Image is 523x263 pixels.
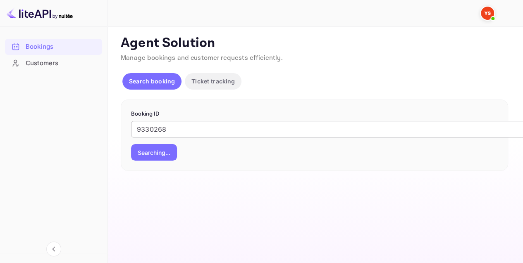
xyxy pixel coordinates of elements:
p: Ticket tracking [191,77,235,85]
img: LiteAPI logo [7,7,73,20]
p: Booking ID [131,110,498,118]
a: Customers [5,55,102,71]
div: Customers [5,55,102,71]
p: Search booking [129,77,175,85]
div: Bookings [5,39,102,55]
button: Collapse navigation [46,242,61,256]
p: Agent Solution [121,35,508,52]
a: Bookings [5,39,102,54]
div: Customers [26,59,98,68]
div: Bookings [26,42,98,52]
span: Manage bookings and customer requests efficiently. [121,54,283,62]
button: Searching... [131,144,177,161]
img: Yandex Support [481,7,494,20]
